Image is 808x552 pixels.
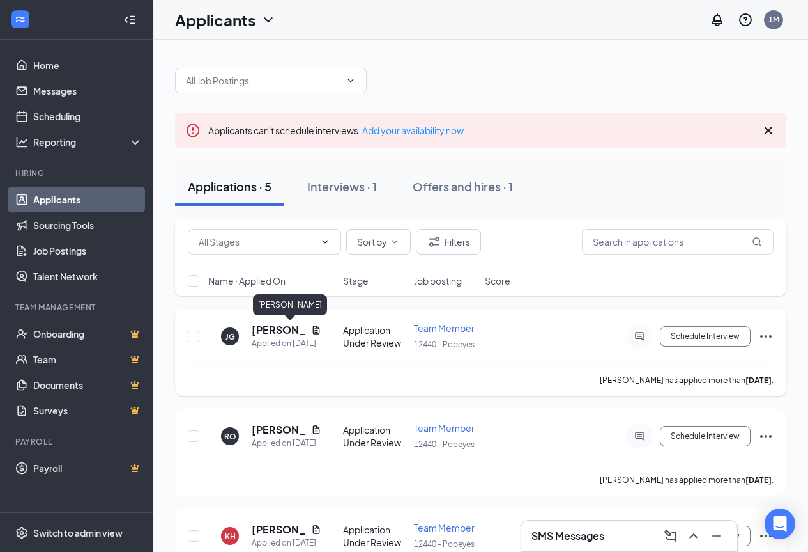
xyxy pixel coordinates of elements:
[33,264,142,289] a: Talent Network
[709,528,724,544] svg: Minimize
[761,123,776,138] svg: Cross
[414,322,475,334] span: Team Member
[416,229,481,255] button: Filter Filters
[252,437,321,450] div: Applied on [DATE]
[343,523,406,549] div: Application Under Review
[362,125,464,136] a: Add your availability now
[346,75,356,86] svg: ChevronDown
[15,436,140,447] div: Payroll
[33,321,142,347] a: OnboardingCrown
[33,238,142,264] a: Job Postings
[253,294,327,315] div: [PERSON_NAME]
[225,531,236,542] div: KH
[252,323,306,337] h5: [PERSON_NAME]
[224,431,236,442] div: RO
[683,526,704,546] button: ChevronUp
[252,523,306,537] h5: [PERSON_NAME]
[414,274,462,287] span: Job posting
[123,13,136,26] svg: Collapse
[14,13,27,26] svg: WorkstreamLogo
[33,136,143,148] div: Reporting
[33,78,142,104] a: Messages
[33,455,142,481] a: PayrollCrown
[414,340,475,349] span: 12440 - Popeyes
[208,274,286,287] span: Name · Applied On
[307,178,377,194] div: Interviews · 1
[710,12,725,28] svg: Notifications
[186,74,340,88] input: All Job Postings
[33,187,142,212] a: Applicants
[427,234,442,249] svg: Filter
[745,475,772,485] b: [DATE]
[320,237,330,247] svg: ChevronDown
[15,526,28,539] svg: Settings
[660,426,751,446] button: Schedule Interview
[252,537,321,549] div: Applied on [DATE]
[686,528,701,544] svg: ChevronUp
[343,274,369,287] span: Stage
[343,324,406,349] div: Application Under Review
[261,12,276,28] svg: ChevronDown
[752,237,762,247] svg: MagnifyingGlass
[15,168,140,178] div: Hiring
[632,431,647,441] svg: ActiveChat
[531,529,604,543] h3: SMS Messages
[208,125,464,136] span: Applicants can't schedule interviews.
[600,475,774,485] p: [PERSON_NAME] has applied more than .
[414,522,475,533] span: Team Member
[582,229,774,255] input: Search in applications
[311,524,321,535] svg: Document
[413,178,513,194] div: Offers and hires · 1
[343,423,406,449] div: Application Under Review
[765,509,795,539] div: Open Intercom Messenger
[346,229,411,255] button: Sort byChevronDown
[632,331,647,342] svg: ActiveChat
[15,302,140,313] div: Team Management
[252,337,321,350] div: Applied on [DATE]
[33,104,142,129] a: Scheduling
[414,539,475,549] span: 12440 - Popeyes
[758,329,774,344] svg: Ellipses
[660,326,751,347] button: Schedule Interview
[311,425,321,435] svg: Document
[660,526,681,546] button: ComposeMessage
[225,331,235,342] div: JG
[758,528,774,544] svg: Ellipses
[33,398,142,423] a: SurveysCrown
[15,136,28,148] svg: Analysis
[738,12,753,28] svg: QuestionInfo
[252,423,306,437] h5: [PERSON_NAME]
[33,372,142,398] a: DocumentsCrown
[758,429,774,444] svg: Ellipses
[745,375,772,385] b: [DATE]
[175,9,255,31] h1: Applicants
[199,235,315,249] input: All Stages
[33,347,142,372] a: TeamCrown
[414,422,475,434] span: Team Member
[33,526,123,539] div: Switch to admin view
[33,212,142,238] a: Sourcing Tools
[390,237,400,247] svg: ChevronDown
[706,526,727,546] button: Minimize
[33,52,142,78] a: Home
[768,14,779,25] div: 1M
[357,237,387,246] span: Sort by
[414,439,475,449] span: 12440 - Popeyes
[600,375,774,386] p: [PERSON_NAME] has applied more than .
[663,528,678,544] svg: ComposeMessage
[188,178,271,194] div: Applications · 5
[485,274,510,287] span: Score
[311,325,321,335] svg: Document
[185,123,201,138] svg: Error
